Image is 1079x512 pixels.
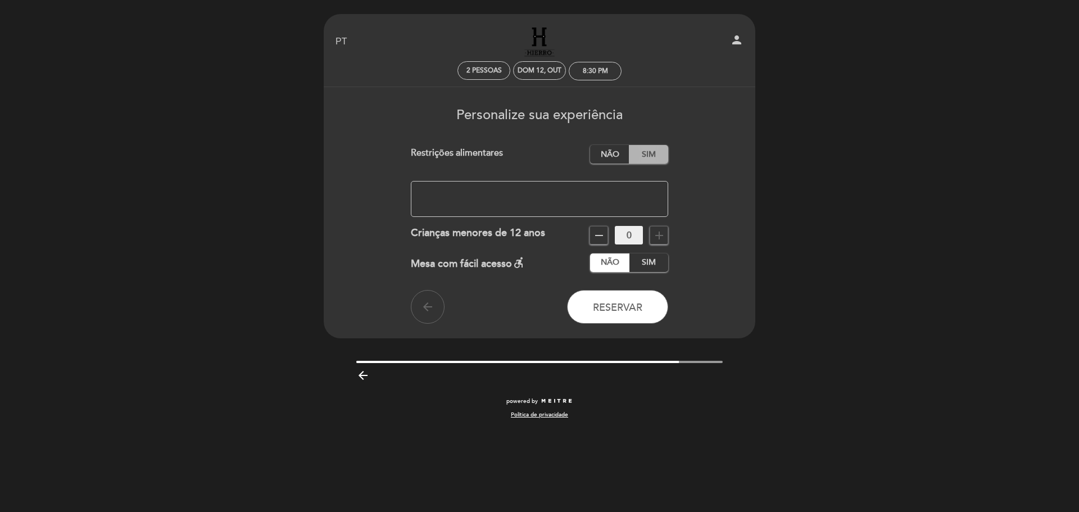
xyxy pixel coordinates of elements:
a: Hierro [GEOGRAPHIC_DATA] [469,26,610,57]
i: remove [592,229,606,242]
div: Restrições alimentares [411,145,591,164]
div: Crianças menores de 12 anos [411,226,545,244]
label: Sim [629,253,668,272]
button: person [730,33,743,51]
button: Reservar [567,290,668,324]
a: Política de privacidade [511,411,568,419]
button: arrow_back [411,290,445,324]
div: Mesa com fácil acesso [411,253,525,272]
i: person [730,33,743,47]
label: Não [590,253,629,272]
span: Reservar [593,301,642,313]
i: accessible_forward [512,256,525,269]
span: powered by [506,397,538,405]
div: 8:30 PM [583,67,608,75]
span: Personalize sua experiência [456,107,623,123]
span: 2 pessoas [466,66,502,75]
div: Dom 12, out [518,66,561,75]
i: add [652,229,666,242]
label: Sim [629,145,668,164]
img: MEITRE [541,398,573,404]
a: powered by [506,397,573,405]
label: Não [590,145,629,164]
i: arrow_back [421,300,434,314]
i: arrow_backward [356,369,370,382]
